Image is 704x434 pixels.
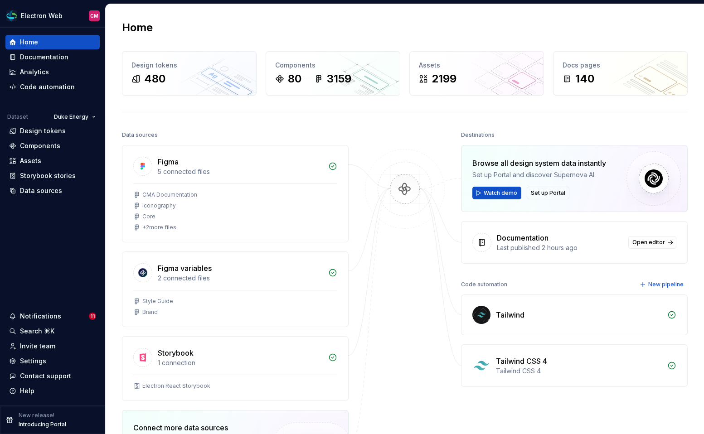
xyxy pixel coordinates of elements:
div: Storybook [158,347,194,358]
div: Help [20,386,34,395]
a: Invite team [5,339,100,353]
button: Watch demo [472,187,521,199]
a: Components803159 [266,51,400,96]
div: 140 [575,72,594,86]
button: Duke Energy [50,111,100,123]
div: Style Guide [142,298,173,305]
div: Invite team [20,342,55,351]
div: 3159 [327,72,351,86]
div: Electron Web [21,11,63,20]
span: Open editor [632,239,665,246]
div: Storybook stories [20,171,76,180]
a: Figma5 connected filesCMA DocumentationIconographyCore+2more files [122,145,349,242]
span: 11 [89,313,96,320]
div: CM [90,12,98,19]
div: Iconography [142,202,176,209]
div: Tailwind CSS 4 [496,366,662,376]
a: Code automation [5,80,100,94]
button: Notifications11 [5,309,100,323]
div: Components [275,61,391,70]
div: Electron React Storybook [142,382,210,390]
a: Home [5,35,100,49]
div: CMA Documentation [142,191,197,198]
button: Help [5,384,100,398]
div: 480 [144,72,165,86]
div: Settings [20,357,46,366]
div: Docs pages [563,61,678,70]
div: Data sources [20,186,62,195]
p: Introducing Portal [19,421,66,428]
div: Notifications [20,312,61,321]
a: Settings [5,354,100,368]
div: Last published 2 hours ago [497,243,623,252]
div: Contact support [20,371,71,381]
a: Data sources [5,183,100,198]
div: Assets [419,61,534,70]
a: Assets [5,154,100,168]
button: Electron WebCM [2,6,103,25]
a: Design tokens [5,124,100,138]
a: Open editor [628,236,676,249]
div: Figma [158,156,179,167]
div: Core [142,213,155,220]
div: Documentation [497,232,549,243]
div: 1 connection [158,358,323,367]
a: Storybook stories [5,169,100,183]
button: Contact support [5,369,100,383]
div: Components [20,141,60,150]
a: Documentation [5,50,100,64]
span: Set up Portal [531,189,565,197]
div: Brand [142,309,158,316]
span: Watch demo [484,189,517,197]
div: Set up Portal and discover Supernova AI. [472,170,606,179]
div: Analytics [20,68,49,77]
button: Search ⌘K [5,324,100,338]
div: + 2 more files [142,224,176,231]
a: Analytics [5,65,100,79]
div: 5 connected files [158,167,323,176]
div: Connect more data sources [133,422,256,433]
a: Design tokens480 [122,51,257,96]
p: New release! [19,412,54,419]
a: Docs pages140 [553,51,688,96]
div: Assets [20,156,41,165]
div: Tailwind [496,309,524,320]
div: Dataset [7,113,28,121]
span: Duke Energy [54,113,88,121]
span: New pipeline [648,281,684,288]
div: Documentation [20,53,68,62]
div: Code automation [20,82,75,92]
div: Design tokens [131,61,247,70]
h2: Home [122,20,153,35]
button: New pipeline [637,278,688,291]
div: 80 [288,72,301,86]
a: Figma variables2 connected filesStyle GuideBrand [122,251,349,327]
div: Home [20,38,38,47]
div: Code automation [461,278,507,291]
button: Set up Portal [527,187,569,199]
div: Search ⌘K [20,327,54,336]
div: Data sources [122,129,158,141]
div: Browse all design system data instantly [472,158,606,169]
a: Storybook1 connectionElectron React Storybook [122,336,349,401]
div: Design tokens [20,126,66,135]
img: f6f21888-ac52-4431-a6ea-009a12e2bf23.png [6,10,17,21]
div: Figma variables [158,263,212,274]
a: Assets2199 [409,51,544,96]
div: 2 connected files [158,274,323,283]
div: 2199 [432,72,456,86]
a: Components [5,139,100,153]
div: Tailwind CSS 4 [496,356,547,366]
div: Destinations [461,129,495,141]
